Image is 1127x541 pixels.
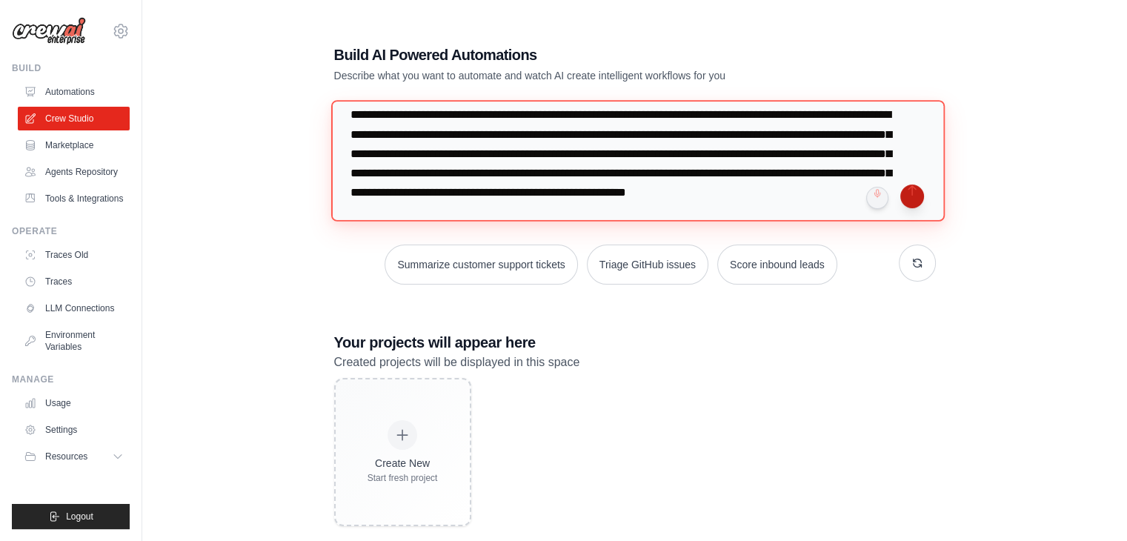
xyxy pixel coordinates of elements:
button: Summarize customer support tickets [385,245,577,285]
div: Create New [368,456,438,471]
p: Describe what you want to automate and watch AI create intelligent workflows for you [334,68,832,83]
h3: Your projects will appear here [334,332,936,353]
a: Marketplace [18,133,130,157]
a: Environment Variables [18,323,130,359]
h1: Build AI Powered Automations [334,44,832,65]
a: Automations [18,80,130,104]
span: Resources [45,451,87,462]
a: Traces [18,270,130,293]
span: Logout [66,511,93,522]
button: Click to speak your automation idea [866,187,888,209]
a: LLM Connections [18,296,130,320]
button: Logout [12,504,130,529]
div: Start fresh project [368,472,438,484]
p: Created projects will be displayed in this space [334,353,936,372]
a: Usage [18,391,130,415]
button: Get new suggestions [899,245,936,282]
a: Agents Repository [18,160,130,184]
button: Score inbound leads [717,245,837,285]
iframe: Chat Widget [1053,470,1127,541]
div: Manage [12,374,130,385]
a: Tools & Integrations [18,187,130,210]
img: Logo [12,17,86,45]
button: Resources [18,445,130,468]
button: Triage GitHub issues [587,245,708,285]
div: Operate [12,225,130,237]
div: Build [12,62,130,74]
a: Traces Old [18,243,130,267]
a: Crew Studio [18,107,130,130]
a: Settings [18,418,130,442]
